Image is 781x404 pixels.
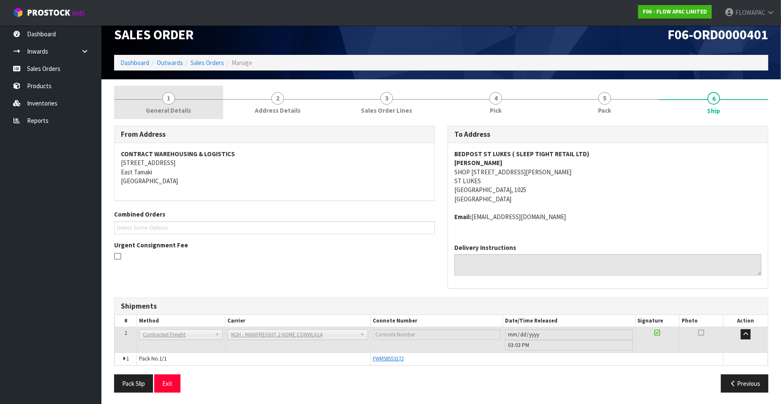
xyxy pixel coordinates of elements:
span: 1 [126,355,129,362]
span: FWM58553172 [373,355,404,362]
span: 3 [380,92,393,105]
label: Combined Orders [114,210,165,219]
img: cube-alt.png [13,7,23,18]
span: 1/1 [159,355,167,362]
span: 5 [598,92,611,105]
strong: email [454,213,471,221]
span: FLOWAPAC [735,8,765,16]
strong: [PERSON_NAME] [454,159,502,167]
strong: F06 - FLOW APAC LIMITED [643,8,707,15]
label: Urgent Consignment Fee [114,241,188,249]
span: 6 [707,92,720,105]
span: 4 [489,92,502,105]
button: Pack Slip [114,374,153,393]
td: Pack No. [137,353,371,365]
span: Manage [232,59,252,67]
button: Previous [721,374,768,393]
h3: To Address [454,130,762,138]
th: Carrier [225,315,371,327]
span: Pick [490,106,502,115]
address: SHOP [STREET_ADDRESS][PERSON_NAME] ST LUKES [GEOGRAPHIC_DATA], 1025 [GEOGRAPHIC_DATA] [454,149,762,204]
address: [EMAIL_ADDRESS][DOMAIN_NAME] [454,212,762,221]
th: Method [137,315,225,327]
span: F06-ORD0000401 [668,26,768,43]
h3: From Address [121,130,428,138]
span: Ship [114,119,768,399]
th: # [115,315,137,327]
a: Outwards [157,59,183,67]
a: Dashboard [120,59,149,67]
button: Exit [154,374,180,393]
th: Date/Time Released [503,315,635,327]
strong: CONTRACT WAREHOUSING & LOGISTICS [121,150,235,158]
span: Sales Order [114,26,194,43]
a: Sales Orders [191,59,224,67]
span: ProStock [27,7,70,18]
span: Address Details [255,106,300,115]
strong: BEDPOST ST LUKES ( SLEEP TIGHT RETAIL LTD) [454,150,589,158]
span: Sales Order Lines [361,106,412,115]
address: [STREET_ADDRESS] East Tamaki [GEOGRAPHIC_DATA] [121,149,428,186]
small: WMS [72,9,85,17]
th: Action [724,315,768,327]
span: Pack [598,106,612,115]
label: Delivery Instructions [454,243,516,252]
span: 2 [271,92,284,105]
h3: Shipments [121,302,762,310]
span: 1 [125,329,127,336]
span: 1 [162,92,175,105]
span: Contracted Freight [143,330,211,340]
span: M2H - MAINFREIGHT 2 HOME CONWLA14 [231,330,357,340]
th: Connote Number [370,315,502,327]
th: Photo [680,315,724,327]
span: Ship [707,106,721,115]
span: General Details [146,106,191,115]
input: Connote Number [373,329,500,340]
th: Signature [635,315,679,327]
